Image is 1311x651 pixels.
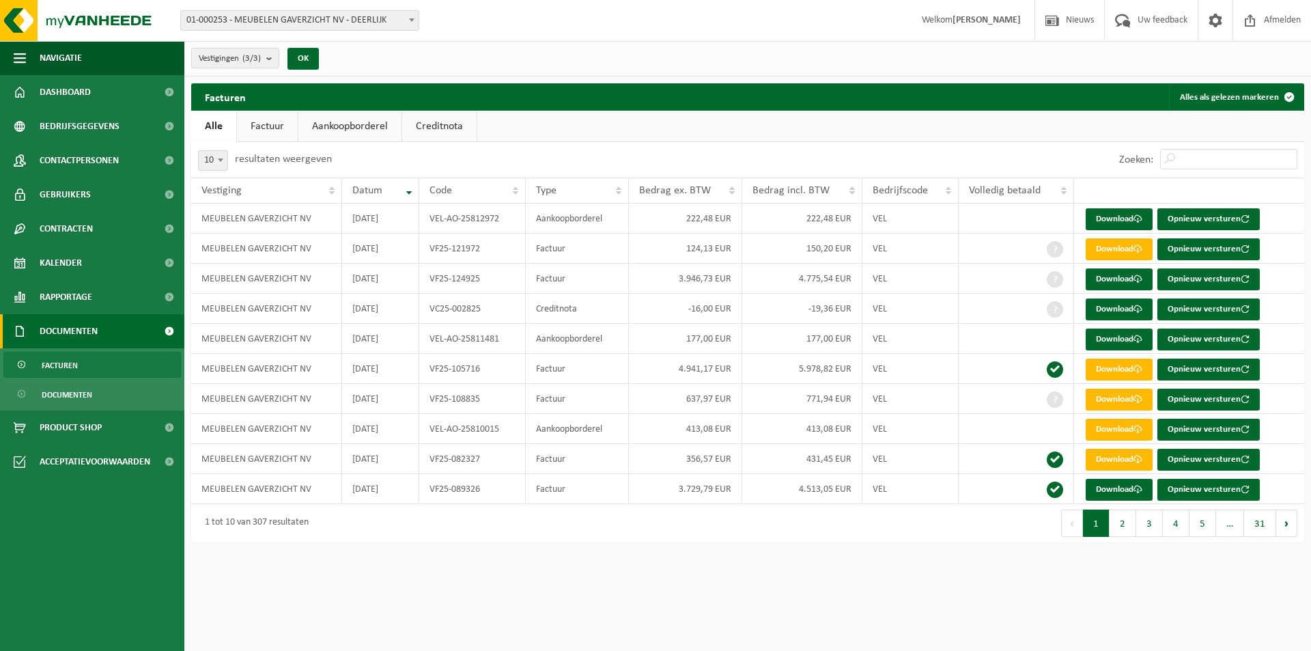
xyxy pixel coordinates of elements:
[742,204,862,234] td: 222,48 EUR
[526,264,629,294] td: Factuur
[191,384,342,414] td: MEUBELEN GAVERZICHT NV
[429,185,452,196] span: Code
[3,352,181,378] a: Facturen
[40,41,82,75] span: Navigatie
[1086,238,1153,260] a: Download
[42,352,78,378] span: Facturen
[629,444,742,474] td: 356,57 EUR
[862,474,959,504] td: VEL
[873,185,928,196] span: Bedrijfscode
[526,324,629,354] td: Aankoopborderel
[419,324,526,354] td: VEL-AO-25811481
[1119,154,1153,165] label: Zoeken:
[198,150,228,171] span: 10
[526,234,629,264] td: Factuur
[1157,449,1260,471] button: Opnieuw versturen
[191,324,342,354] td: MEUBELEN GAVERZICHT NV
[526,354,629,384] td: Factuur
[526,294,629,324] td: Creditnota
[629,414,742,444] td: 413,08 EUR
[629,204,742,234] td: 222,48 EUR
[40,178,91,212] span: Gebruikers
[419,204,526,234] td: VEL-AO-25812972
[191,294,342,324] td: MEUBELEN GAVERZICHT NV
[969,185,1041,196] span: Volledig betaald
[40,280,92,314] span: Rapportage
[629,324,742,354] td: 177,00 EUR
[419,354,526,384] td: VF25-105716
[1157,479,1260,501] button: Opnieuw versturen
[342,354,419,384] td: [DATE]
[1086,359,1153,380] a: Download
[1157,268,1260,290] button: Opnieuw versturen
[199,151,227,170] span: 10
[42,382,92,408] span: Documenten
[1086,449,1153,471] a: Download
[862,414,959,444] td: VEL
[298,111,401,142] a: Aankoopborderel
[191,474,342,504] td: MEUBELEN GAVERZICHT NV
[742,294,862,324] td: -19,36 EUR
[1157,208,1260,230] button: Opnieuw versturen
[419,234,526,264] td: VF25-121972
[1110,510,1136,537] button: 2
[199,49,261,69] span: Vestigingen
[1086,329,1153,350] a: Download
[629,354,742,384] td: 4.941,17 EUR
[1086,299,1153,320] a: Download
[342,384,419,414] td: [DATE]
[752,185,830,196] span: Bedrag incl. BTW
[191,264,342,294] td: MEUBELEN GAVERZICHT NV
[40,212,93,246] span: Contracten
[191,354,342,384] td: MEUBELEN GAVERZICHT NV
[1157,299,1260,320] button: Opnieuw versturen
[1086,419,1153,441] a: Download
[342,234,419,264] td: [DATE]
[419,414,526,444] td: VEL-AO-25810015
[1276,510,1297,537] button: Next
[402,111,477,142] a: Creditnota
[742,324,862,354] td: 177,00 EUR
[342,474,419,504] td: [DATE]
[242,54,261,63] count: (3/3)
[639,185,711,196] span: Bedrag ex. BTW
[1061,510,1083,537] button: Previous
[536,185,556,196] span: Type
[862,444,959,474] td: VEL
[1189,510,1216,537] button: 5
[862,354,959,384] td: VEL
[201,185,242,196] span: Vestiging
[1216,510,1244,537] span: …
[352,185,382,196] span: Datum
[191,414,342,444] td: MEUBELEN GAVERZICHT NV
[742,444,862,474] td: 431,45 EUR
[191,48,279,68] button: Vestigingen(3/3)
[419,384,526,414] td: VF25-108835
[862,204,959,234] td: VEL
[862,264,959,294] td: VEL
[342,444,419,474] td: [DATE]
[419,264,526,294] td: VF25-124925
[742,474,862,504] td: 4.513,05 EUR
[629,264,742,294] td: 3.946,73 EUR
[1086,268,1153,290] a: Download
[1157,389,1260,411] button: Opnieuw versturen
[342,264,419,294] td: [DATE]
[181,11,419,30] span: 01-000253 - MEUBELEN GAVERZICHT NV - DEERLIJK
[629,384,742,414] td: 637,97 EUR
[40,109,119,143] span: Bedrijfsgegevens
[742,234,862,264] td: 150,20 EUR
[191,111,236,142] a: Alle
[419,444,526,474] td: VF25-082327
[40,411,102,445] span: Product Shop
[180,10,419,31] span: 01-000253 - MEUBELEN GAVERZICHT NV - DEERLIJK
[342,204,419,234] td: [DATE]
[1157,359,1260,380] button: Opnieuw versturen
[526,204,629,234] td: Aankoopborderel
[342,414,419,444] td: [DATE]
[40,314,98,348] span: Documenten
[1169,83,1303,111] button: Alles als gelezen markeren
[237,111,298,142] a: Factuur
[526,444,629,474] td: Factuur
[342,294,419,324] td: [DATE]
